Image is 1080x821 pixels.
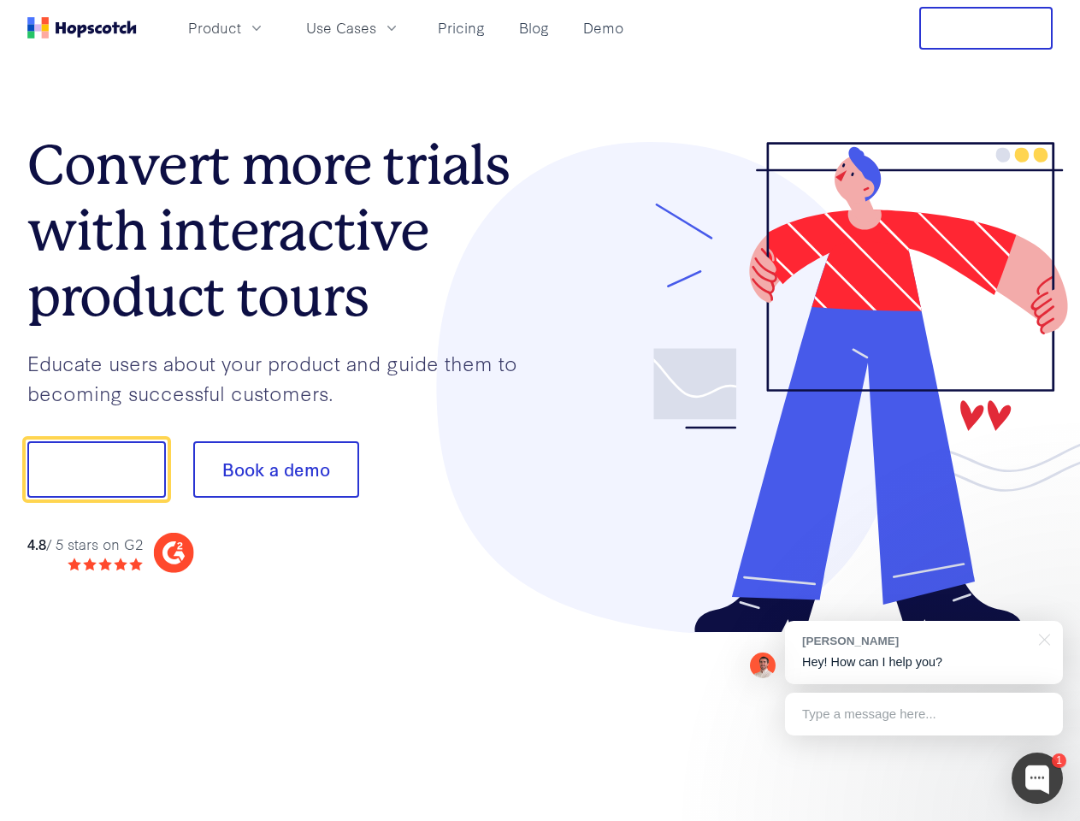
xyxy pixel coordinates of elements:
div: [PERSON_NAME] [802,633,1029,649]
p: Educate users about your product and guide them to becoming successful customers. [27,348,540,407]
button: Show me! [27,441,166,498]
button: Book a demo [193,441,359,498]
span: Product [188,17,241,38]
h1: Convert more trials with interactive product tours [27,133,540,329]
span: Use Cases [306,17,376,38]
img: Mark Spera [750,653,776,678]
div: Type a message here... [785,693,1063,735]
div: / 5 stars on G2 [27,534,143,555]
a: Demo [576,14,630,42]
a: Pricing [431,14,492,42]
div: 1 [1052,753,1066,768]
button: Use Cases [296,14,410,42]
p: Hey! How can I help you? [802,653,1046,671]
button: Product [178,14,275,42]
a: Blog [512,14,556,42]
a: Home [27,17,137,38]
button: Free Trial [919,7,1053,50]
strong: 4.8 [27,534,46,553]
